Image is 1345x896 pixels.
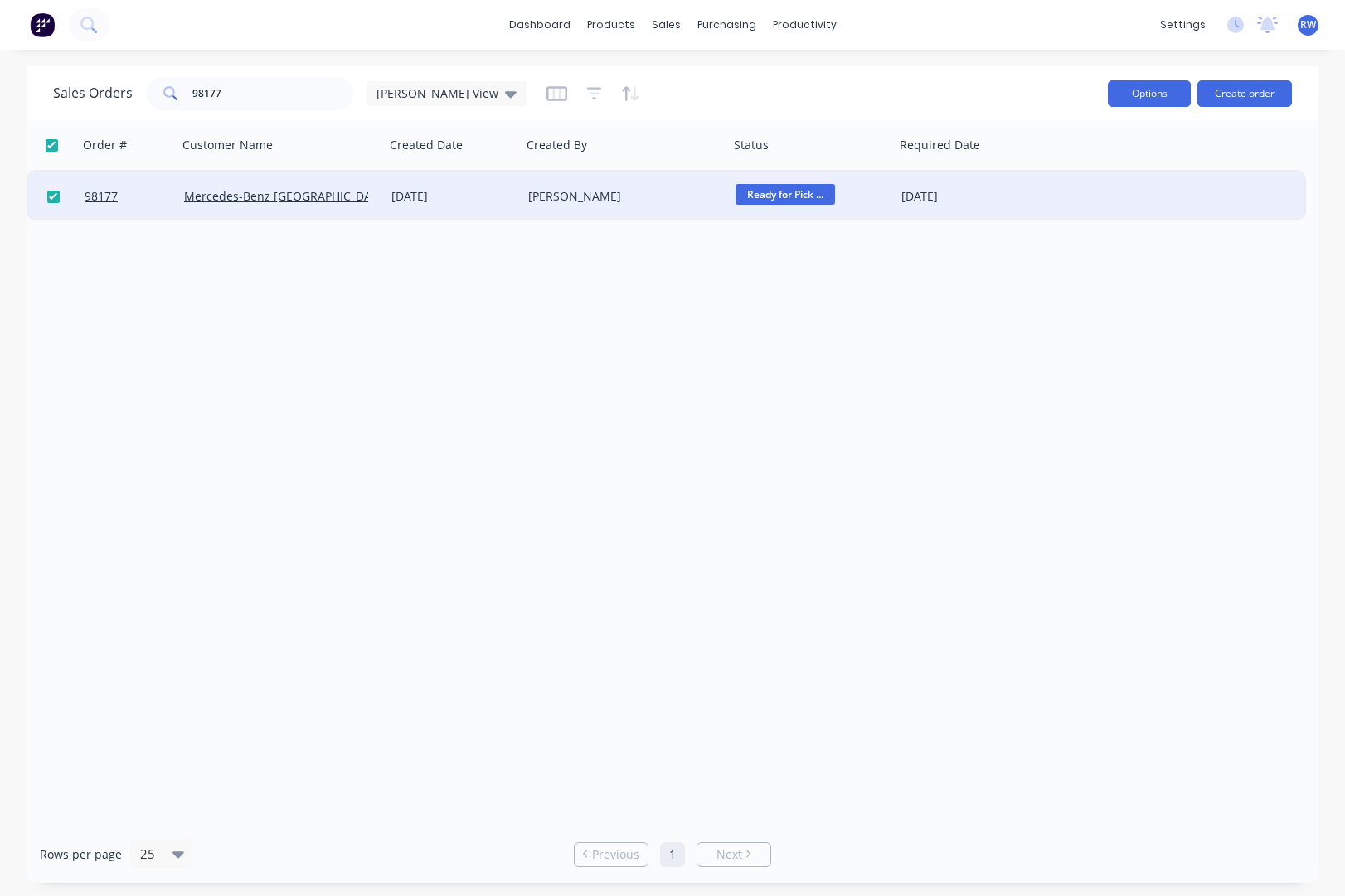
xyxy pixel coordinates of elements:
h1: Sales Orders [53,85,133,101]
span: [PERSON_NAME] View [376,85,498,102]
img: Factory [30,12,55,37]
span: Ready for Pick ... [736,184,835,205]
div: purchasing [689,12,765,37]
div: [DATE] [391,188,515,205]
div: Customer Name [182,137,273,153]
a: Page 1 is your current page [660,842,685,867]
span: RW [1300,17,1316,32]
input: Search... [192,77,354,110]
div: Required Date [900,137,980,153]
span: Previous [592,846,639,863]
button: Create order [1197,80,1292,107]
span: Next [716,846,742,863]
ul: Pagination [567,842,778,867]
div: [PERSON_NAME] [528,188,712,205]
div: [DATE] [901,188,1033,205]
div: settings [1152,12,1214,37]
a: Next page [697,846,770,863]
button: Options [1108,80,1191,107]
div: Created By [527,137,587,153]
span: Rows per page [40,846,122,863]
div: products [579,12,643,37]
a: dashboard [501,12,579,37]
a: Mercedes-Benz [GEOGRAPHIC_DATA]. [184,188,391,204]
div: Status [734,137,769,153]
a: 98177 [85,172,184,221]
a: Previous page [575,846,648,863]
div: Order # [83,137,127,153]
span: 98177 [85,188,118,205]
div: sales [643,12,689,37]
div: Created Date [390,137,463,153]
div: productivity [765,12,845,37]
